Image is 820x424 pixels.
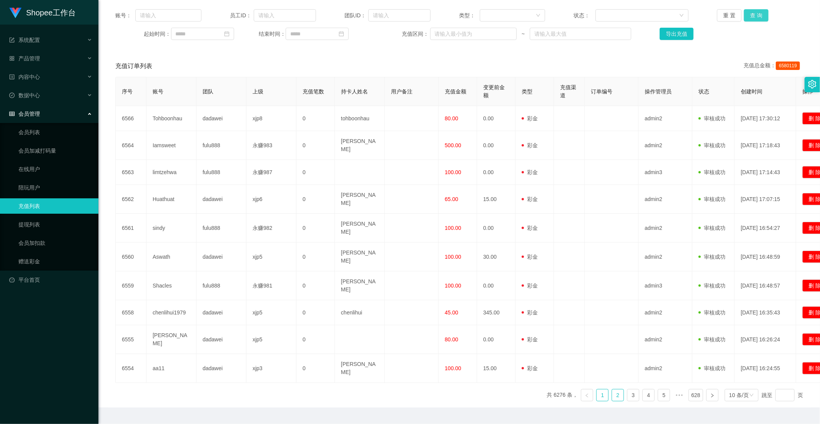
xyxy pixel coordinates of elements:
[591,88,612,95] span: 订单编号
[639,185,692,214] td: admin2
[445,196,458,202] span: 65.00
[296,160,335,185] td: 0
[660,28,694,40] button: 导出充值
[689,389,703,401] li: 628
[699,283,725,289] span: 审核成功
[627,389,639,401] li: 3
[560,84,576,98] span: 充值渠道
[735,160,796,185] td: [DATE] 17:14:43
[296,354,335,383] td: 0
[296,106,335,131] td: 0
[303,88,324,95] span: 充值笔数
[639,271,692,300] td: admin3
[296,300,335,325] td: 0
[196,271,246,300] td: fulu888
[639,300,692,325] td: admin2
[689,389,702,401] a: 628
[547,389,578,401] li: 共 6276 条，
[146,160,196,185] td: limtzehwa
[776,62,800,70] span: 6580119
[699,196,725,202] span: 审核成功
[230,12,254,20] span: 员工ID：
[146,131,196,160] td: Iamsweet
[246,325,296,354] td: xjp5
[246,243,296,271] td: xjp5
[627,389,639,401] a: 3
[146,185,196,214] td: Huathuat
[522,142,538,148] span: 彩金
[153,88,163,95] span: 账号
[445,365,461,371] span: 100.00
[445,115,458,121] span: 80.00
[445,283,461,289] span: 100.00
[116,300,146,325] td: 6558
[477,214,516,243] td: 0.00
[146,354,196,383] td: aa11
[699,142,725,148] span: 审核成功
[9,111,40,117] span: 会员管理
[196,185,246,214] td: dadawei
[658,389,670,401] li: 5
[116,160,146,185] td: 6563
[368,9,431,22] input: 请输入
[699,309,725,316] span: 审核成功
[9,74,15,80] i: 图标: profile
[335,185,385,214] td: [PERSON_NAME]
[296,325,335,354] td: 0
[596,389,609,401] li: 1
[639,354,692,383] td: admin2
[339,31,344,37] i: 图标: calendar
[477,131,516,160] td: 0.00
[522,225,538,231] span: 彩金
[445,336,458,343] span: 80.00
[679,13,684,18] i: 图标: down
[18,161,92,177] a: 在线用户
[146,271,196,300] td: Shacles
[18,125,92,140] a: 会员列表
[203,88,213,95] span: 团队
[445,169,461,175] span: 100.00
[699,225,725,231] span: 审核成功
[246,300,296,325] td: xjp5
[9,8,22,18] img: logo.9652507e.png
[673,389,685,401] li: 向后 5 页
[699,169,725,175] span: 审核成功
[477,185,516,214] td: 15.00
[699,88,709,95] span: 状态
[9,111,15,116] i: 图标: table
[18,143,92,158] a: 会员加减打码量
[144,30,171,38] span: 起始时间：
[673,389,685,401] span: •••
[391,88,412,95] span: 用户备注
[402,30,430,38] span: 充值区间：
[296,131,335,160] td: 0
[246,354,296,383] td: xjp3
[246,131,296,160] td: 永赚983
[445,309,458,316] span: 45.00
[146,325,196,354] td: [PERSON_NAME]
[335,354,385,383] td: [PERSON_NAME]
[710,393,715,398] i: 图标: right
[116,131,146,160] td: 6564
[9,55,40,62] span: 产品管理
[574,12,596,20] span: 状态：
[116,243,146,271] td: 6560
[335,214,385,243] td: [PERSON_NAME]
[612,389,624,401] a: 2
[717,9,742,22] button: 重 置
[735,106,796,131] td: [DATE] 17:30:12
[9,37,40,43] span: 系统配置
[735,354,796,383] td: [DATE] 16:24:55
[477,354,516,383] td: 15.00
[522,196,538,202] span: 彩金
[246,106,296,131] td: xjp8
[341,88,368,95] span: 持卡人姓名
[477,271,516,300] td: 0.00
[196,106,246,131] td: dadawei
[122,88,133,95] span: 序号
[522,309,538,316] span: 彩金
[729,389,749,401] div: 10 条/页
[699,365,725,371] span: 审核成功
[477,243,516,271] td: 30.00
[741,88,762,95] span: 创建时间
